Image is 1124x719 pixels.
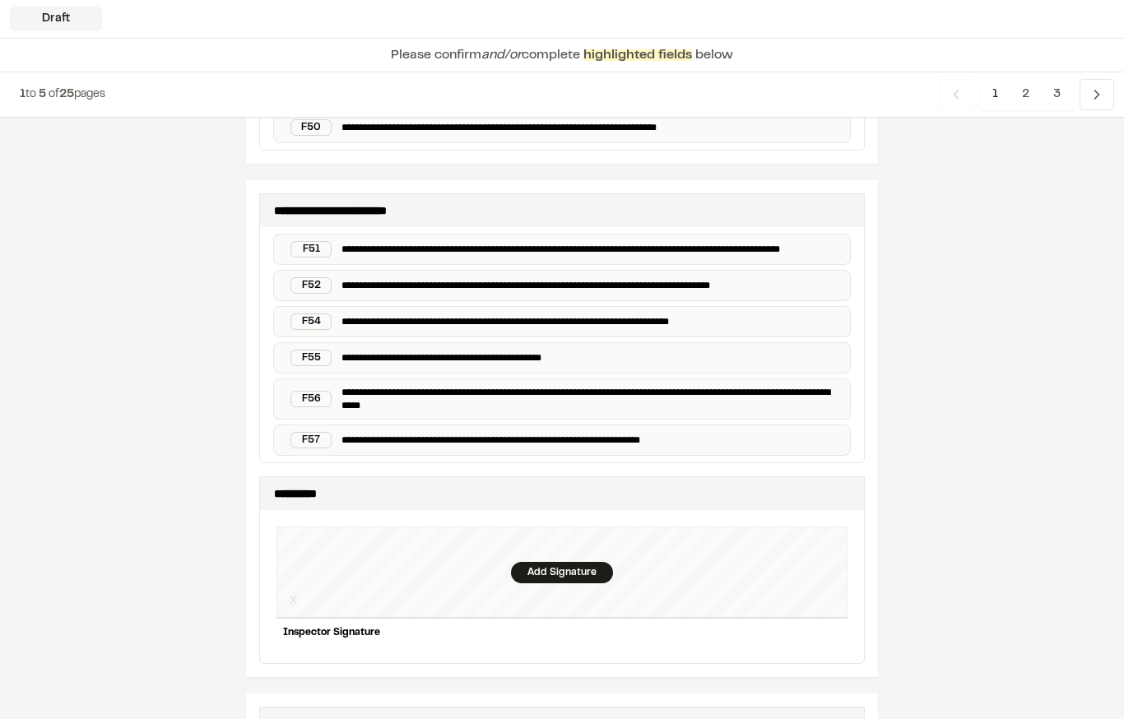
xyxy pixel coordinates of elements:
span: 1 [980,79,1010,110]
span: 5 [39,90,46,100]
div: F51 [290,241,332,257]
span: 25 [59,90,74,100]
div: Inspector Signature [276,619,848,647]
div: F56 [290,391,332,407]
div: Draft [10,7,102,31]
span: 1 [20,90,26,100]
div: F52 [290,277,332,294]
span: and/or [481,49,522,61]
div: Add Signature [511,562,613,583]
div: F57 [290,432,332,448]
div: F55 [290,350,332,366]
p: to of pages [20,86,105,104]
p: Please confirm complete below [391,45,733,65]
div: F50 [290,119,332,136]
div: F54 [290,313,332,330]
span: highlighted fields [583,49,692,61]
span: 3 [1041,79,1073,110]
nav: Navigation [939,79,1114,110]
span: 2 [1010,79,1042,110]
